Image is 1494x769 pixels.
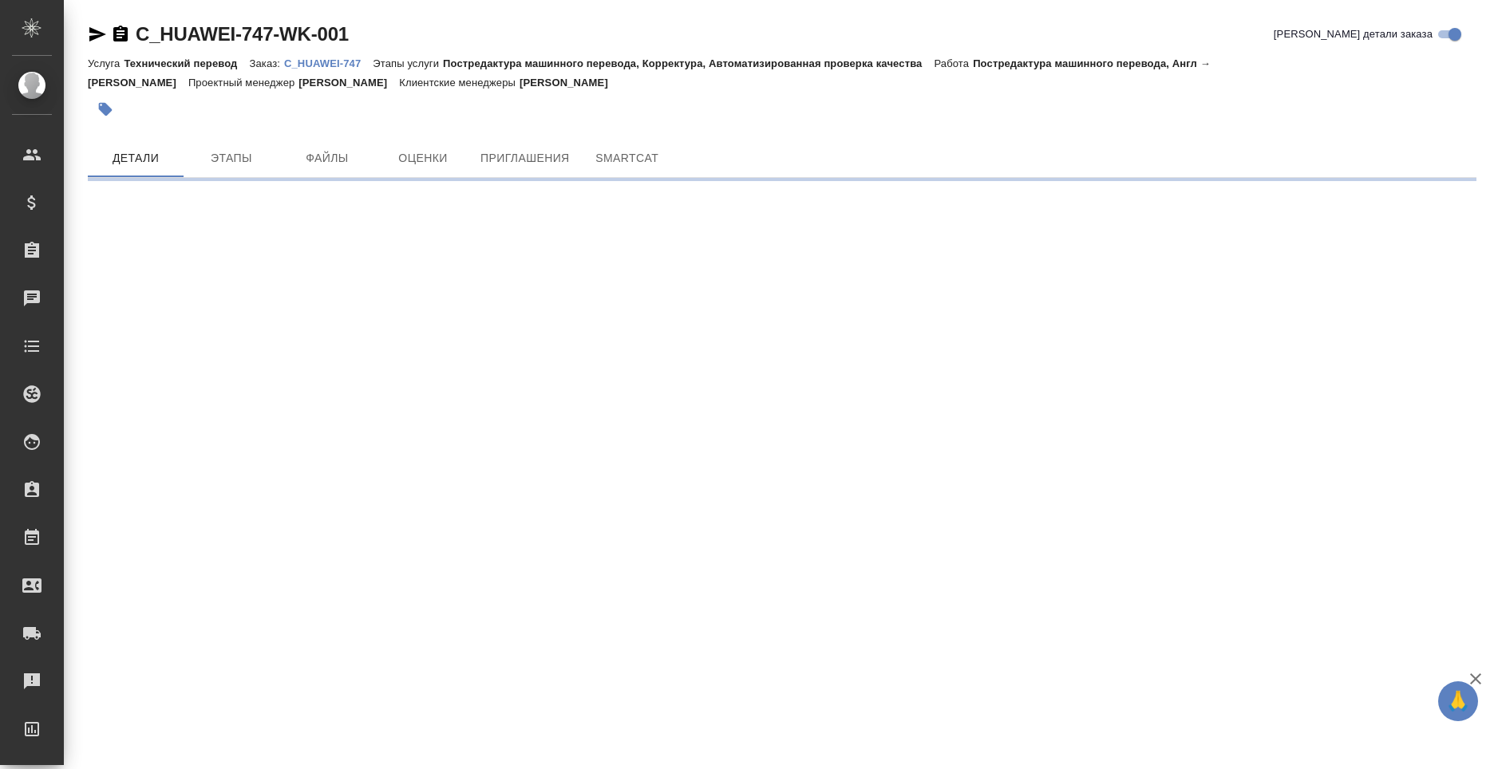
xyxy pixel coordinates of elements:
[399,77,520,89] p: Клиентские менеджеры
[136,23,349,45] a: C_HUAWEI-747-WK-001
[124,57,249,69] p: Технический перевод
[935,57,974,69] p: Работа
[1445,684,1472,718] span: 🙏
[284,56,373,69] a: C_HUAWEI-747
[520,77,620,89] p: [PERSON_NAME]
[480,148,570,168] span: Приглашения
[1438,681,1478,721] button: 🙏
[1274,26,1433,42] span: [PERSON_NAME] детали заказа
[284,57,373,69] p: C_HUAWEI-747
[188,77,298,89] p: Проектный менеджер
[373,57,443,69] p: Этапы услуги
[88,92,123,127] button: Добавить тэг
[88,57,124,69] p: Услуга
[385,148,461,168] span: Оценки
[298,77,399,89] p: [PERSON_NAME]
[88,25,107,44] button: Скопировать ссылку для ЯМессенджера
[97,148,174,168] span: Детали
[111,25,130,44] button: Скопировать ссылку
[250,57,284,69] p: Заказ:
[289,148,366,168] span: Файлы
[589,148,666,168] span: SmartCat
[443,57,934,69] p: Постредактура машинного перевода, Корректура, Автоматизированная проверка качества
[193,148,270,168] span: Этапы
